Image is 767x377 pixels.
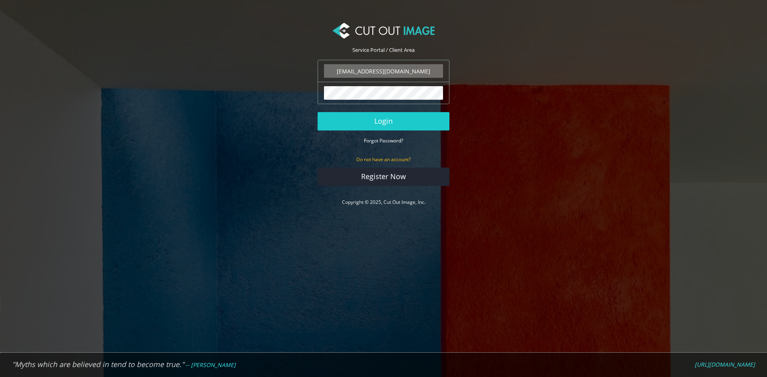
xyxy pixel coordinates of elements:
input: Email Address [324,64,443,78]
small: Do not have an account? [356,156,411,163]
em: "Myths which are believed in tend to become true." [12,359,184,369]
a: Forgot Password? [364,137,403,144]
img: Cut Out Image [332,23,435,39]
span: Service Portal / Client Area [352,46,415,53]
a: Register Now [318,168,449,186]
button: Login [318,112,449,130]
em: -- [PERSON_NAME] [185,361,236,369]
a: Copyright © 2025, Cut Out Image, Inc. [342,199,425,205]
a: [URL][DOMAIN_NAME] [695,361,755,368]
